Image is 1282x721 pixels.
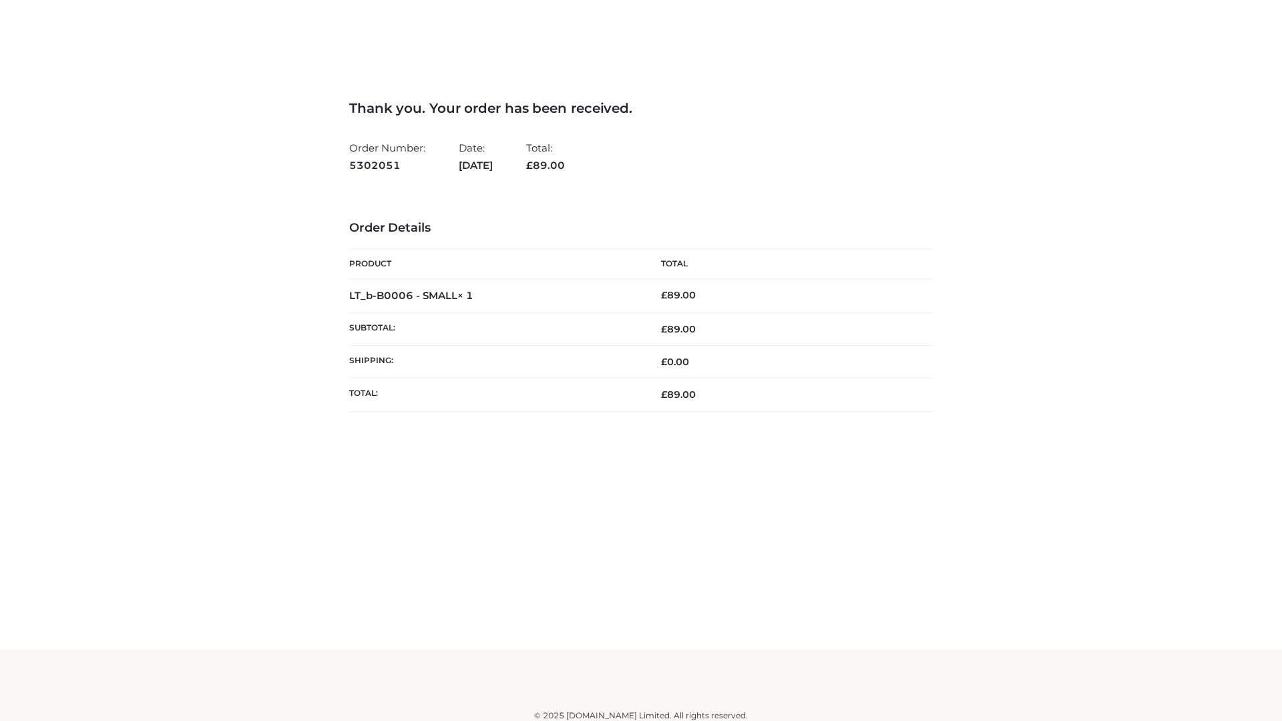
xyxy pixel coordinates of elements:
[526,159,533,172] span: £
[349,157,425,174] strong: 5302051
[457,289,473,302] strong: × 1
[661,389,696,401] span: 89.00
[641,249,933,279] th: Total
[349,136,425,177] li: Order Number:
[349,346,641,379] th: Shipping:
[349,312,641,345] th: Subtotal:
[459,157,493,174] strong: [DATE]
[661,289,667,301] span: £
[526,136,565,177] li: Total:
[349,100,933,116] h3: Thank you. Your order has been received.
[661,323,696,335] span: 89.00
[661,356,667,368] span: £
[349,249,641,279] th: Product
[526,159,565,172] span: 89.00
[349,221,933,236] h3: Order Details
[349,289,473,302] strong: LT_b-B0006 - SMALL
[661,289,696,301] bdi: 89.00
[661,356,689,368] bdi: 0.00
[661,389,667,401] span: £
[661,323,667,335] span: £
[349,379,641,411] th: Total:
[459,136,493,177] li: Date:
